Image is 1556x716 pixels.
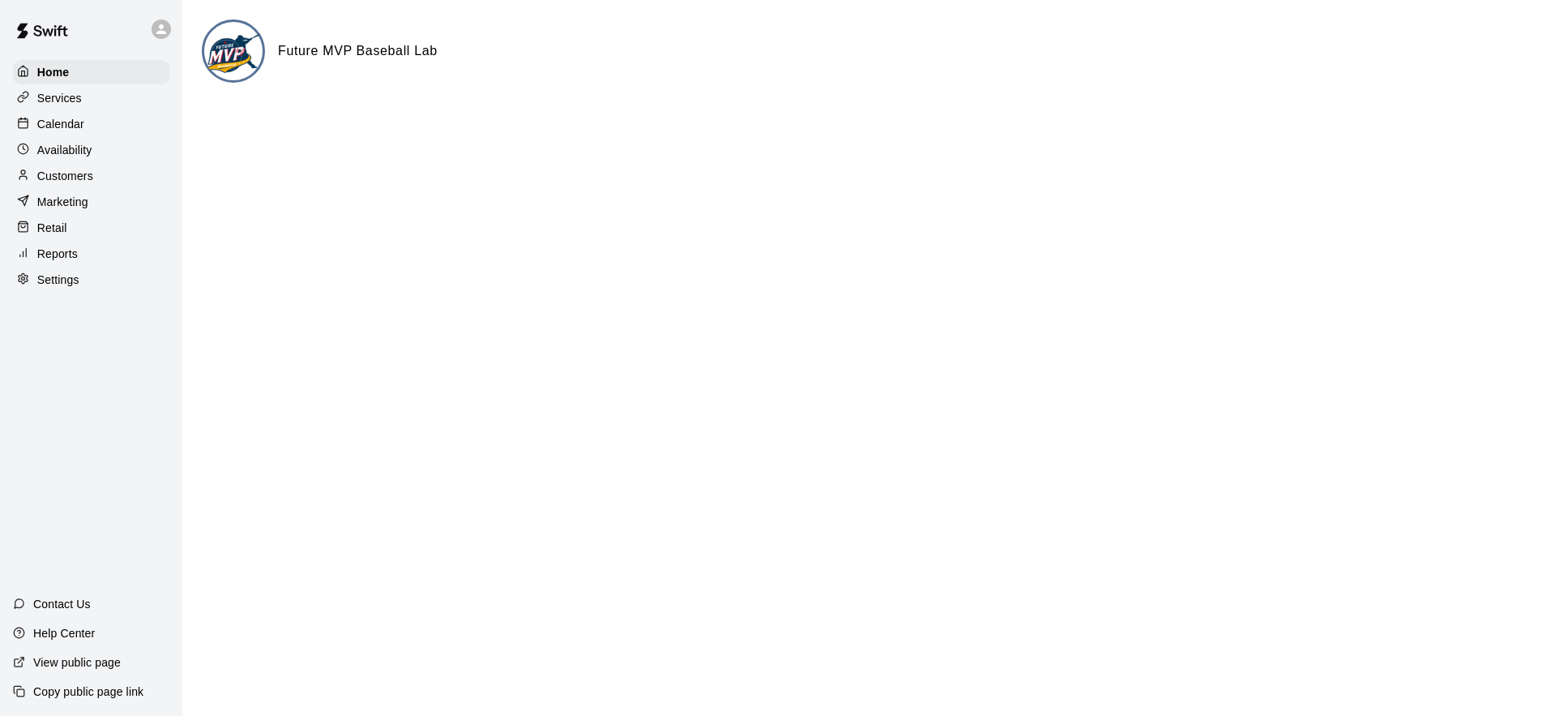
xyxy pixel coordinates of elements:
[33,684,143,700] p: Copy public page link
[37,246,78,262] p: Reports
[33,654,121,671] p: View public page
[37,64,70,80] p: Home
[37,142,92,158] p: Availability
[13,86,169,110] a: Services
[13,164,169,188] a: Customers
[13,112,169,136] a: Calendar
[37,272,79,288] p: Settings
[37,220,67,236] p: Retail
[13,60,169,84] a: Home
[37,116,84,132] p: Calendar
[13,242,169,266] a: Reports
[37,168,93,184] p: Customers
[37,90,82,106] p: Services
[37,194,88,210] p: Marketing
[204,22,265,83] img: Future MVP Baseball Lab logo
[13,138,169,162] a: Availability
[13,268,169,292] a: Settings
[33,625,95,641] p: Help Center
[278,41,438,62] h6: Future MVP Baseball Lab
[13,190,169,214] a: Marketing
[33,596,91,612] p: Contact Us
[13,216,169,240] a: Retail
